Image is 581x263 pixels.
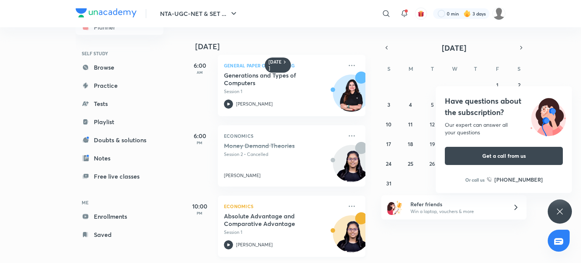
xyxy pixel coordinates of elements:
[386,160,391,167] abbr: August 24, 2025
[474,65,477,72] abbr: Thursday
[387,101,390,108] abbr: August 3, 2025
[224,142,318,149] h5: Money Demand Theories
[76,96,163,111] a: Tests
[445,121,563,136] div: Our expert can answer all your questions
[404,118,416,130] button: August 11, 2025
[431,65,434,72] abbr: Tuesday
[383,177,395,189] button: August 31, 2025
[518,81,520,89] abbr: August 2, 2025
[155,6,243,21] button: NTA-UGC-NET & SET ...
[408,160,413,167] abbr: August 25, 2025
[76,20,163,35] a: Planner
[383,138,395,150] button: August 17, 2025
[224,151,343,158] p: Session 2 • Cancelled
[76,8,137,19] a: Company Logo
[487,176,543,184] a: [PHONE_NUMBER]
[465,176,485,183] p: Or call us
[426,118,438,130] button: August 12, 2025
[431,101,434,108] abbr: August 5, 2025
[463,10,471,17] img: streak
[442,43,466,53] span: [DATE]
[383,157,395,170] button: August 24, 2025
[224,172,261,179] p: [PERSON_NAME]
[185,202,215,211] h5: 10:00
[418,10,424,17] img: avatar
[494,176,543,184] h6: [PHONE_NUMBER]
[491,79,503,91] button: August 1, 2025
[496,81,499,89] abbr: August 1, 2025
[409,101,412,108] abbr: August 4, 2025
[404,98,416,110] button: August 4, 2025
[236,101,273,107] p: [PERSON_NAME]
[404,138,416,150] button: August 18, 2025
[224,131,343,140] p: Economics
[76,60,163,75] a: Browse
[426,98,438,110] button: August 5, 2025
[76,8,137,17] img: Company Logo
[383,118,395,130] button: August 10, 2025
[76,114,163,129] a: Playlist
[410,208,503,215] p: Win a laptop, vouchers & more
[430,121,435,128] abbr: August 12, 2025
[76,169,163,184] a: Free live classes
[383,98,395,110] button: August 3, 2025
[445,147,563,165] button: Get a call from us
[76,196,163,209] h6: ME
[185,70,215,75] p: AM
[386,180,391,187] abbr: August 31, 2025
[224,212,318,227] h5: Absolute Advantage and Comparative Advantage
[386,140,391,148] abbr: August 17, 2025
[408,140,413,148] abbr: August 18, 2025
[517,65,520,72] abbr: Saturday
[185,61,215,70] h5: 6:00
[76,78,163,93] a: Practice
[415,8,427,20] button: avatar
[410,200,503,208] h6: Refer friends
[452,65,457,72] abbr: Wednesday
[496,65,499,72] abbr: Friday
[408,121,413,128] abbr: August 11, 2025
[76,132,163,148] a: Doubts & solutions
[333,79,370,115] img: Avatar
[76,209,163,224] a: Enrollments
[224,202,343,211] p: Economics
[224,229,343,236] p: Session 1
[185,131,215,140] h5: 6:00
[409,65,413,72] abbr: Monday
[333,219,370,256] img: Avatar
[426,138,438,150] button: August 19, 2025
[513,79,525,91] button: August 2, 2025
[76,47,163,60] h6: SELF STUDY
[76,227,163,242] a: Saved
[426,157,438,170] button: August 26, 2025
[387,65,390,72] abbr: Sunday
[185,211,215,215] p: PM
[404,157,416,170] button: August 25, 2025
[386,121,391,128] abbr: August 10, 2025
[76,151,163,166] a: Notes
[445,95,563,118] h4: Have questions about the subscription?
[236,241,273,248] p: [PERSON_NAME]
[524,95,572,136] img: ttu_illustration_new.svg
[269,59,282,71] h6: [DATE]
[195,42,373,51] h4: [DATE]
[492,7,505,20] img: Vinayak Rana
[224,72,318,87] h5: Generations and Types of Computers
[224,88,343,95] p: Session 1
[333,149,370,185] img: Avatar
[430,140,435,148] abbr: August 19, 2025
[224,61,343,70] p: General Paper on Teaching
[429,160,435,167] abbr: August 26, 2025
[387,200,402,215] img: referral
[392,42,516,53] button: [DATE]
[185,140,215,145] p: PM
